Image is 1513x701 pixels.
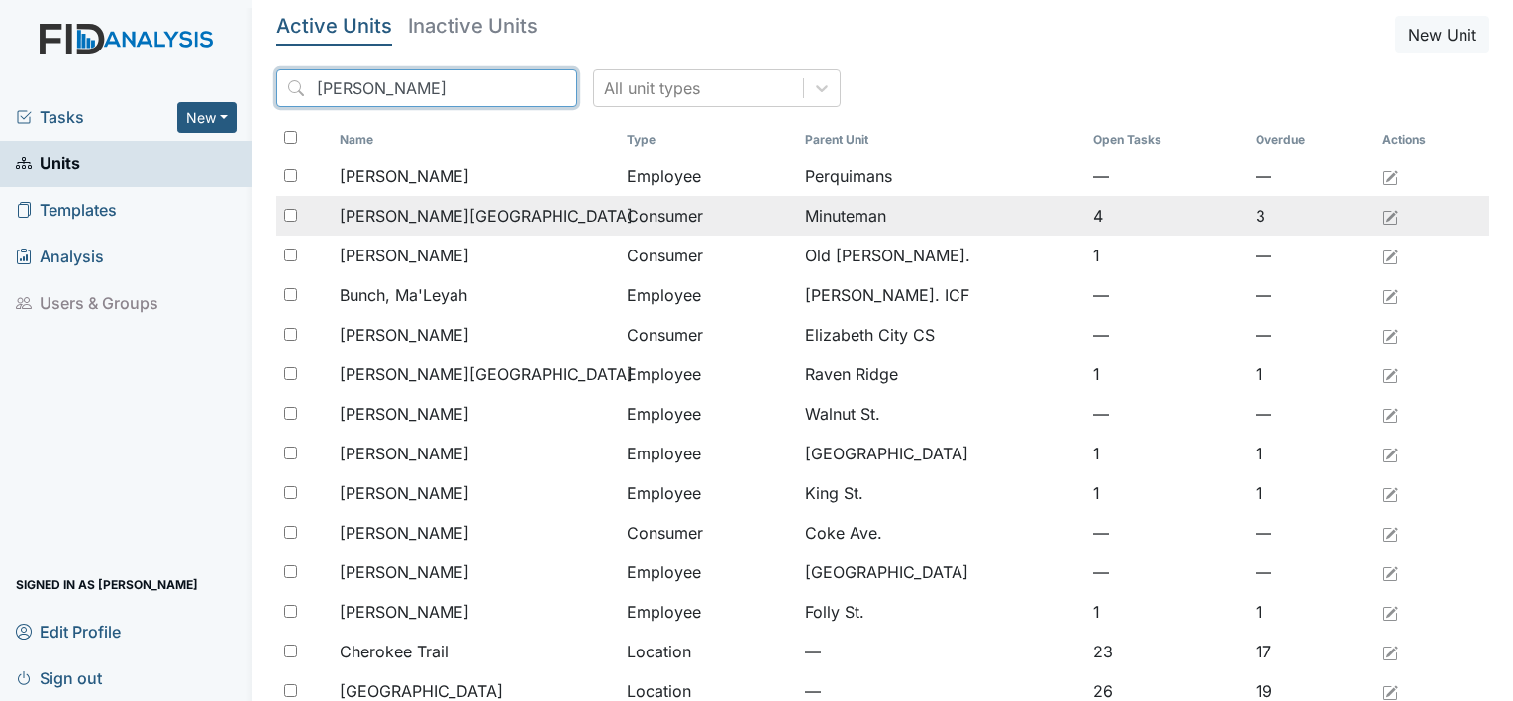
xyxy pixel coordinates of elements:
[604,76,700,100] div: All unit types
[16,195,117,226] span: Templates
[619,592,797,632] td: Employee
[1382,442,1398,465] a: Edit
[797,354,1084,394] td: Raven Ridge
[797,394,1084,434] td: Walnut St.
[1085,156,1249,196] td: —
[1374,123,1473,156] th: Actions
[1248,552,1374,592] td: —
[1085,236,1249,275] td: 1
[340,323,469,347] span: [PERSON_NAME]
[797,156,1084,196] td: Perquimans
[1248,434,1374,473] td: 1
[340,402,469,426] span: [PERSON_NAME]
[1248,513,1374,552] td: —
[619,473,797,513] td: Employee
[1248,236,1374,275] td: —
[340,442,469,465] span: [PERSON_NAME]
[340,204,633,228] span: [PERSON_NAME][GEOGRAPHIC_DATA]
[619,315,797,354] td: Consumer
[619,513,797,552] td: Consumer
[619,552,797,592] td: Employee
[332,123,619,156] th: Toggle SortBy
[1382,481,1398,505] a: Edit
[1085,592,1249,632] td: 1
[408,16,538,36] h5: Inactive Units
[1382,323,1398,347] a: Edit
[1248,315,1374,354] td: —
[619,632,797,671] td: Location
[340,362,633,386] span: [PERSON_NAME][GEOGRAPHIC_DATA]
[340,481,469,505] span: [PERSON_NAME]
[1085,394,1249,434] td: —
[177,102,237,133] button: New
[284,131,297,144] input: Toggle All Rows Selected
[1382,164,1398,188] a: Edit
[1085,552,1249,592] td: —
[797,236,1084,275] td: Old [PERSON_NAME].
[1085,275,1249,315] td: —
[1382,640,1398,663] a: Edit
[619,354,797,394] td: Employee
[1382,362,1398,386] a: Edit
[340,164,469,188] span: [PERSON_NAME]
[1248,196,1374,236] td: 3
[1248,592,1374,632] td: 1
[619,123,797,156] th: Toggle SortBy
[1085,434,1249,473] td: 1
[276,69,577,107] input: Search...
[1085,196,1249,236] td: 4
[619,394,797,434] td: Employee
[1248,275,1374,315] td: —
[797,196,1084,236] td: Minuteman
[340,283,467,307] span: Bunch, Ma'Leyah
[1248,156,1374,196] td: —
[797,473,1084,513] td: King St.
[619,196,797,236] td: Consumer
[1085,123,1249,156] th: Toggle SortBy
[797,552,1084,592] td: [GEOGRAPHIC_DATA]
[797,315,1084,354] td: Elizabeth City CS
[797,513,1084,552] td: Coke Ave.
[16,242,104,272] span: Analysis
[619,275,797,315] td: Employee
[797,632,1084,671] td: —
[1085,513,1249,552] td: —
[619,236,797,275] td: Consumer
[619,434,797,473] td: Employee
[1248,394,1374,434] td: —
[16,616,121,647] span: Edit Profile
[1382,600,1398,624] a: Edit
[1085,315,1249,354] td: —
[619,156,797,196] td: Employee
[1382,402,1398,426] a: Edit
[16,569,198,600] span: Signed in as [PERSON_NAME]
[1248,473,1374,513] td: 1
[1248,632,1374,671] td: 17
[340,640,449,663] span: Cherokee Trail
[276,16,392,36] h5: Active Units
[16,662,102,693] span: Sign out
[1382,560,1398,584] a: Edit
[797,434,1084,473] td: [GEOGRAPHIC_DATA]
[340,600,469,624] span: [PERSON_NAME]
[16,105,177,129] a: Tasks
[340,560,469,584] span: [PERSON_NAME]
[797,123,1084,156] th: Toggle SortBy
[1382,283,1398,307] a: Edit
[1248,123,1374,156] th: Toggle SortBy
[1382,204,1398,228] a: Edit
[1248,354,1374,394] td: 1
[797,275,1084,315] td: [PERSON_NAME]. ICF
[1085,473,1249,513] td: 1
[1382,521,1398,545] a: Edit
[1085,632,1249,671] td: 23
[1382,244,1398,267] a: Edit
[340,244,469,267] span: [PERSON_NAME]
[340,521,469,545] span: [PERSON_NAME]
[1395,16,1489,53] button: New Unit
[16,149,80,179] span: Units
[797,592,1084,632] td: Folly St.
[1085,354,1249,394] td: 1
